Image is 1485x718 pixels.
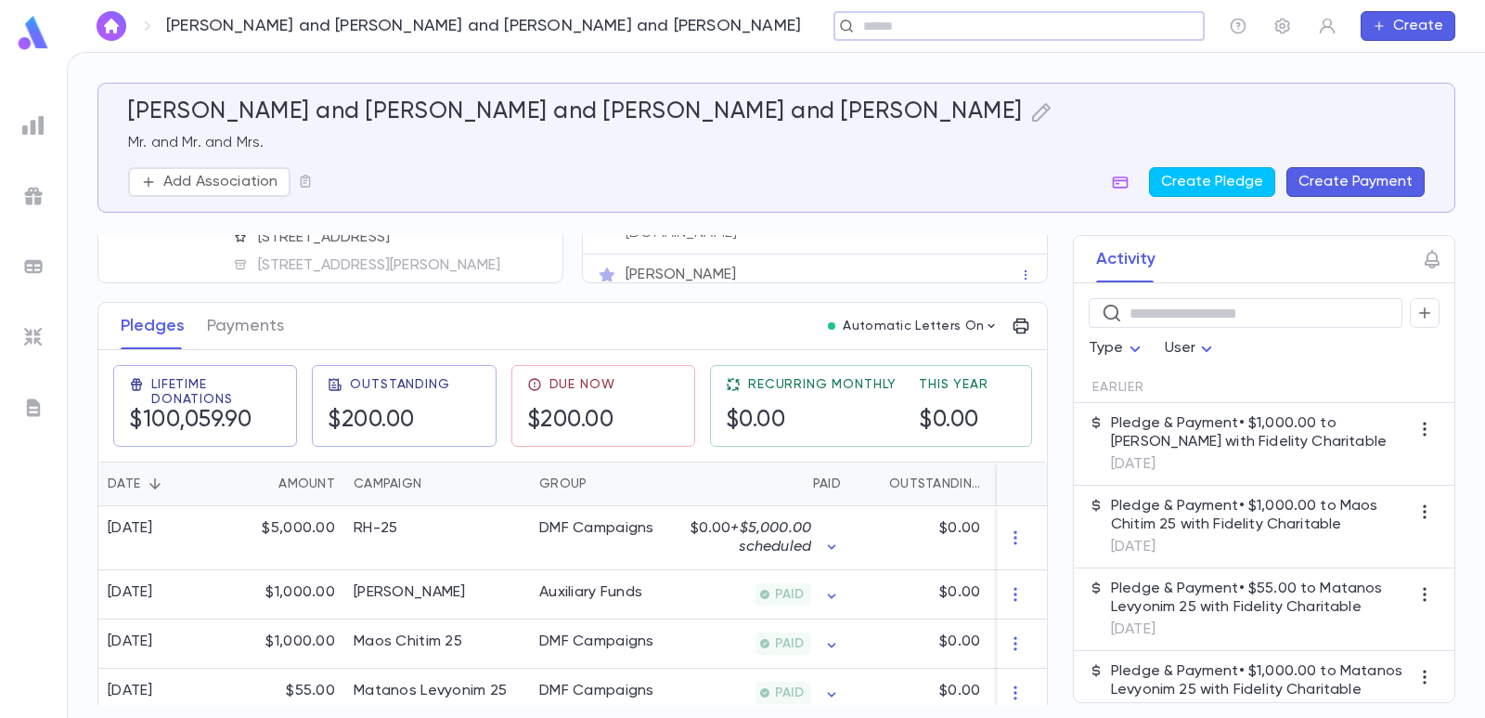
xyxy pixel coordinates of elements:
span: [STREET_ADDRESS][PERSON_NAME] [251,256,549,275]
button: Create Payment [1286,167,1425,197]
div: RH-25 [354,519,397,538]
div: Campaign [354,462,421,506]
p: $0.00 [939,682,980,700]
span: Earlier [1092,380,1144,395]
button: Sort [859,469,889,499]
div: $55.00 [224,669,344,718]
div: Paid [669,462,850,506]
h5: $200.00 [328,407,415,435]
button: Pledges [121,303,185,349]
h5: $100,059.90 [129,407,252,435]
p: [PERSON_NAME] and [PERSON_NAME] and [PERSON_NAME] and [PERSON_NAME] [166,16,801,36]
button: Sort [783,469,813,499]
div: Type [1089,331,1146,367]
div: Amount [278,462,335,506]
span: User [1165,341,1196,356]
div: DMF Campaigns [539,682,654,700]
p: Add Association [163,173,278,191]
div: Matanos Levyonim 25 [354,682,507,700]
div: $5,000.00 [224,506,344,570]
p: [DATE] [1111,620,1410,639]
button: Sort [249,469,278,499]
p: [PERSON_NAME] [626,266,736,284]
div: Paid [813,462,841,506]
p: $0.00 [939,519,980,538]
button: Activity [1096,236,1156,282]
button: Payments [207,303,284,349]
p: Account ID [113,279,220,308]
div: $1,000.00 [224,570,344,620]
img: home_white.a664292cf8c1dea59945f0da9f25487c.svg [100,19,123,33]
p: $0.00 [678,519,811,556]
p: Pledge & Payment • $1,000.00 to [PERSON_NAME] with Fidelity Charitable [1111,414,1410,451]
img: letters_grey.7941b92b52307dd3b8a917253454ce1c.svg [22,397,45,419]
p: Pledge & Payment • $1,000.00 to Matanos Levyonim 25 with Fidelity Charitable [1111,662,1410,699]
h5: $0.00 [919,407,979,435]
div: $1,000.00 [224,620,344,669]
button: Create Pledge [1149,167,1275,197]
div: [DATE] [108,682,153,700]
div: DMF Campaigns [539,519,654,538]
div: Date [108,462,140,506]
span: Type [1089,341,1124,356]
span: + $5,000.00 scheduled [730,521,811,555]
div: Installments [989,462,1101,506]
span: PAID [768,636,811,651]
p: [DATE] [1111,538,1410,556]
img: logo [15,15,52,51]
div: Outstanding [850,462,989,506]
div: Steinberg [354,583,466,602]
div: 1 [989,669,1101,718]
div: Group [539,462,587,506]
h5: $200.00 [527,407,614,435]
div: Auxiliary Funds [539,583,642,602]
button: Sort [140,469,170,499]
p: Automatic Letters On [843,319,984,333]
h5: $0.00 [726,407,786,435]
img: campaigns_grey.99e729a5f7ee94e3726e6486bddda8f1.svg [22,185,45,207]
p: Pledge & Payment • $1,000.00 to Maos Chitim 25 with Fidelity Charitable [1111,497,1410,534]
div: User [1165,331,1219,367]
span: Due Now [549,377,615,392]
img: reports_grey.c525e4749d1bce6a11f5fe2a8de1b229.svg [22,114,45,137]
div: Date [98,462,224,506]
span: Recurring Monthly [748,377,897,392]
div: DMF Campaigns [539,633,654,651]
div: 5909 [236,279,482,307]
span: PAID [768,587,811,602]
p: [DATE] [1111,455,1410,474]
img: imports_grey.530a8a0e642e233f2baf0ef88e8c9fcb.svg [22,326,45,348]
div: Maos Chitim 25 [354,633,462,651]
div: Amount [224,462,344,506]
button: Add Association [128,167,291,197]
p: $0.00 [939,583,980,602]
div: 1 [989,506,1101,570]
img: batches_grey.339ca447c9d9533ef1741baa751efc33.svg [22,255,45,278]
p: Mr. and Mr. and Mrs. [128,134,1425,152]
div: Outstanding [889,462,980,506]
span: PAID [768,685,811,700]
div: [DATE] [108,519,153,538]
h5: [PERSON_NAME] and [PERSON_NAME] and [PERSON_NAME] and [PERSON_NAME] [128,98,1023,126]
div: [DATE] [108,583,153,602]
div: Group [530,462,669,506]
button: Sort [587,469,616,499]
span: Outstanding [350,377,449,392]
div: [DATE] [108,633,153,651]
p: Pledge & Payment • $55.00 to Matanos Levyonim 25 with Fidelity Charitable [1111,580,1410,617]
button: Sort [421,469,451,499]
div: Campaign [344,462,530,506]
span: [STREET_ADDRESS] [251,228,549,247]
button: Automatic Letters On [820,313,1006,339]
p: $0.00 [939,633,980,651]
button: Create [1361,11,1455,41]
div: 1 [989,620,1101,669]
div: 1 [989,570,1101,620]
span: Lifetime Donations [151,377,281,407]
span: This Year [919,377,988,392]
